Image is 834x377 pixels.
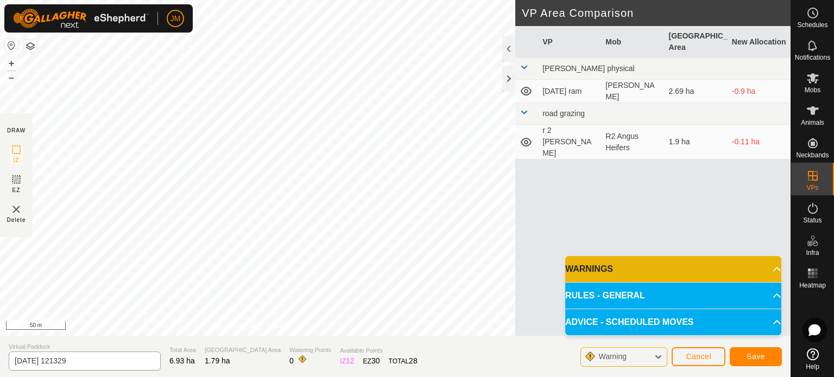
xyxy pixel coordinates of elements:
span: 6.93 ha [169,356,195,365]
span: Warning [598,352,627,361]
span: 1.79 ha [205,356,230,365]
a: Help [791,344,834,374]
div: [PERSON_NAME] [605,80,660,103]
span: Total Area [169,346,196,355]
td: 2.69 ha [665,80,728,103]
span: VPs [806,184,818,191]
span: Schedules [797,22,827,28]
span: [PERSON_NAME] physical [542,64,635,73]
span: WARNINGS [565,263,613,276]
span: EZ [12,186,21,194]
span: Notifications [795,54,830,61]
h2: VP Area Comparison [522,7,791,20]
span: IZ [14,156,20,164]
span: 12 [346,356,355,365]
div: IZ [340,355,354,367]
span: Save [747,352,765,361]
td: [DATE] ram [538,80,601,103]
span: Available Points [340,346,417,355]
span: Help [806,363,819,370]
button: Cancel [672,347,725,366]
span: Neckbands [796,152,829,158]
span: road grazing [542,109,585,118]
p-accordion-header: RULES - GENERAL [565,283,781,309]
span: RULES - GENERAL [565,289,645,302]
th: New Allocation [728,26,791,58]
button: + [5,57,18,70]
th: [GEOGRAPHIC_DATA] Area [665,26,728,58]
a: Contact Us [268,322,300,331]
span: Virtual Paddock [9,342,161,352]
span: 30 [371,356,380,365]
td: -0.9 ha [728,80,791,103]
img: Gallagher Logo [13,9,149,28]
td: 1.9 ha [665,125,728,159]
span: Animals [801,119,824,126]
span: Infra [806,250,819,256]
p-accordion-header: ADVICE - SCHEDULED MOVES [565,309,781,335]
span: Mobs [805,87,820,93]
button: Map Layers [24,40,37,53]
span: 28 [409,356,418,365]
span: Watering Points [289,346,331,355]
span: 0 [289,356,294,365]
p-accordion-header: WARNINGS [565,256,781,282]
div: EZ [363,355,380,367]
span: Delete [7,216,26,224]
td: r 2 [PERSON_NAME] [538,125,601,159]
div: TOTAL [389,355,418,367]
img: VP [10,203,23,216]
span: Cancel [686,352,711,361]
span: Status [803,217,822,223]
span: [GEOGRAPHIC_DATA] Area [205,346,281,355]
span: Heatmap [799,282,826,289]
td: -0.11 ha [728,125,791,159]
span: JM [170,13,181,24]
button: Save [730,347,782,366]
span: ADVICE - SCHEDULED MOVES [565,316,693,329]
button: Reset Map [5,39,18,52]
div: DRAW [7,126,26,135]
th: Mob [601,26,664,58]
th: VP [538,26,601,58]
div: R2 Angus Heifers [605,131,660,154]
button: – [5,71,18,84]
a: Privacy Policy [215,322,256,331]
